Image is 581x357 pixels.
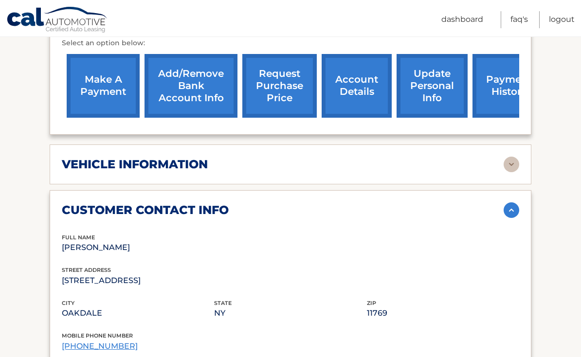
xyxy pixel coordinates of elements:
[472,54,545,118] a: payment history
[504,157,519,172] img: accordion-rest.svg
[242,54,317,118] a: request purchase price
[67,54,140,118] a: make a payment
[62,203,229,217] h2: customer contact info
[62,241,214,254] p: [PERSON_NAME]
[62,274,214,287] p: [STREET_ADDRESS]
[62,306,214,320] p: OAKDALE
[62,234,95,241] span: full name
[441,11,483,28] a: Dashboard
[367,306,519,320] p: 11769
[214,300,232,306] span: state
[510,11,528,28] a: FAQ's
[367,300,376,306] span: zip
[6,6,109,35] a: Cal Automotive
[549,11,575,28] a: Logout
[322,54,392,118] a: account details
[504,202,519,218] img: accordion-active.svg
[62,341,138,351] a: [PHONE_NUMBER]
[62,300,74,306] span: city
[62,332,133,339] span: mobile phone number
[62,157,208,172] h2: vehicle information
[62,37,519,49] p: Select an option below:
[397,54,468,118] a: update personal info
[62,267,111,273] span: street address
[214,306,366,320] p: NY
[145,54,237,118] a: Add/Remove bank account info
